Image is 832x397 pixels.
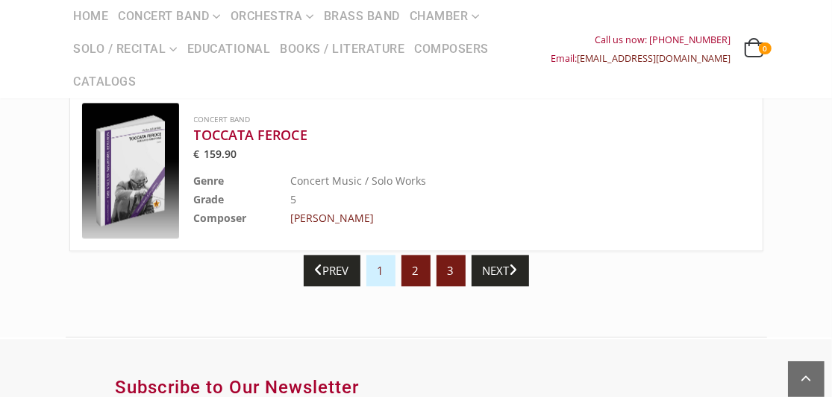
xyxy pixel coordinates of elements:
[194,174,225,188] b: Genre
[437,255,466,286] a: 3
[276,33,410,66] a: Books / Literature
[69,66,141,98] a: Catalogs
[551,49,731,68] div: Email:
[194,147,237,161] bdi: 159.90
[291,171,676,190] td: Concert Music / Solo Works
[194,192,225,206] b: Grade
[759,42,771,54] span: 0
[472,255,529,286] a: Next
[69,33,183,66] a: Solo / Recital
[194,126,676,144] a: TOCCATA FEROCE
[183,33,275,66] a: Educational
[194,114,251,124] a: Concert Band
[551,31,731,49] div: Call us now: [PHONE_NUMBER]
[291,190,676,209] td: 5
[366,255,395,286] a: 1
[194,211,247,225] b: Composer
[410,33,494,66] a: Composers
[401,255,431,286] span: 2
[578,52,731,65] a: [EMAIL_ADDRESS][DOMAIN_NAME]
[291,211,375,225] a: [PERSON_NAME]
[304,255,360,286] a: Prev
[194,147,200,161] span: €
